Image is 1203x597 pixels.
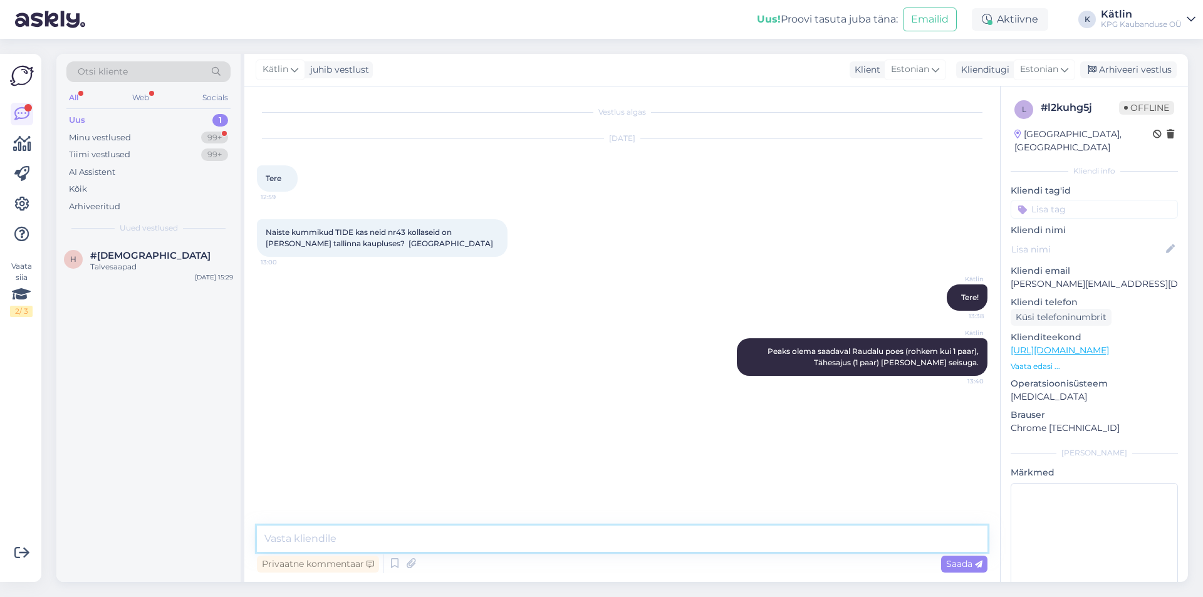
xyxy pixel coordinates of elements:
[1011,296,1178,309] p: Kliendi telefon
[1101,19,1182,29] div: KPG Kaubanduse OÜ
[263,63,288,76] span: Kätlin
[937,328,984,338] span: Kätlin
[120,222,178,234] span: Uued vestlused
[200,90,231,106] div: Socials
[261,257,308,267] span: 13:00
[66,90,81,106] div: All
[195,273,233,282] div: [DATE] 15:29
[1011,165,1178,177] div: Kliendi info
[891,63,929,76] span: Estonian
[212,114,228,127] div: 1
[257,133,987,144] div: [DATE]
[1011,408,1178,422] p: Brauser
[850,63,880,76] div: Klient
[69,200,120,213] div: Arhiveeritud
[937,376,984,386] span: 13:40
[1119,101,1174,115] span: Offline
[90,250,211,261] span: #hzroamlu
[1011,184,1178,197] p: Kliendi tag'id
[69,132,131,144] div: Minu vestlused
[70,254,76,264] span: h
[1101,9,1195,29] a: KätlinKPG Kaubanduse OÜ
[201,148,228,161] div: 99+
[261,192,308,202] span: 12:59
[1011,309,1112,326] div: Küsi telefoninumbrit
[757,13,781,25] b: Uus!
[1078,11,1096,28] div: K
[69,183,87,195] div: Kõik
[1011,278,1178,291] p: [PERSON_NAME][EMAIL_ADDRESS][DOMAIN_NAME]
[1011,200,1178,219] input: Lisa tag
[1101,9,1182,19] div: Kätlin
[10,261,33,317] div: Vaata siia
[1011,377,1178,390] p: Operatsioonisüsteem
[1022,105,1026,114] span: l
[1011,390,1178,403] p: [MEDICAL_DATA]
[257,556,379,573] div: Privaatne kommentaar
[1041,100,1119,115] div: # l2kuhg5j
[266,174,281,183] span: Tere
[266,227,493,248] span: Naiste kummikud TIDE kas neid nr43 kollaseid on [PERSON_NAME] tallinna kaupluses? [GEOGRAPHIC_DATA]
[1011,242,1164,256] input: Lisa nimi
[757,12,898,27] div: Proovi tasuta juba täna:
[10,64,34,88] img: Askly Logo
[69,148,130,161] div: Tiimi vestlused
[972,8,1048,31] div: Aktiivne
[937,311,984,321] span: 13:38
[1011,331,1178,344] p: Klienditeekond
[257,106,987,118] div: Vestlus algas
[69,114,85,127] div: Uus
[956,63,1009,76] div: Klienditugi
[130,90,152,106] div: Web
[10,306,33,317] div: 2 / 3
[1020,63,1058,76] span: Estonian
[946,558,982,569] span: Saada
[1011,466,1178,479] p: Märkmed
[937,274,984,284] span: Kätlin
[961,293,979,302] span: Tere!
[1011,361,1178,372] p: Vaata edasi ...
[78,65,128,78] span: Otsi kliente
[90,261,233,273] div: Talvesaapad
[69,166,115,179] div: AI Assistent
[1011,422,1178,435] p: Chrome [TECHNICAL_ID]
[1080,61,1177,78] div: Arhiveeri vestlus
[1014,128,1153,154] div: [GEOGRAPHIC_DATA], [GEOGRAPHIC_DATA]
[1011,447,1178,459] div: [PERSON_NAME]
[903,8,957,31] button: Emailid
[768,346,981,367] span: Peaks olema saadaval Raudalu poes (rohkem kui 1 paar), Tähesajus (1 paar) [PERSON_NAME] seisuga.
[1011,224,1178,237] p: Kliendi nimi
[305,63,369,76] div: juhib vestlust
[1011,345,1109,356] a: [URL][DOMAIN_NAME]
[201,132,228,144] div: 99+
[1011,264,1178,278] p: Kliendi email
